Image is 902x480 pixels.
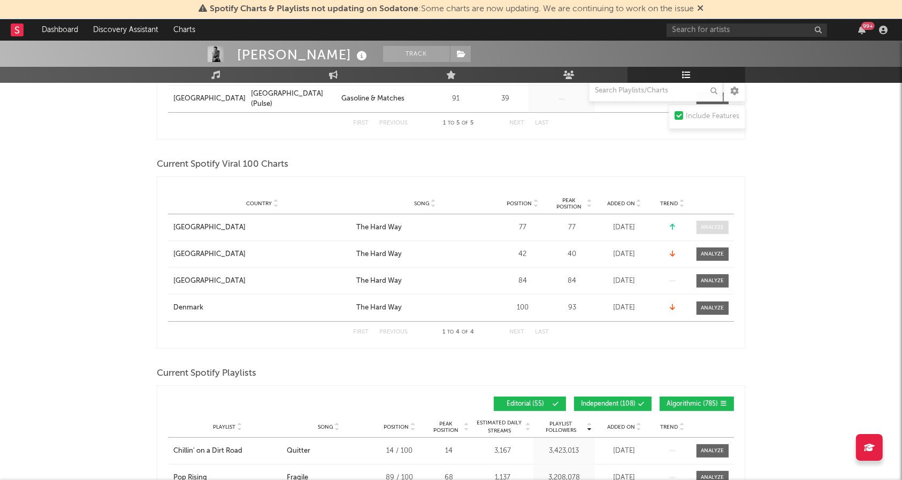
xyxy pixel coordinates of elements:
span: Song [414,200,430,207]
a: Gasoline & Matches [341,94,426,104]
span: Playlist [213,424,235,430]
button: Last [535,120,549,126]
button: Algorithmic(785) [660,397,734,411]
span: Song [318,424,333,430]
span: Dismiss [697,5,704,13]
span: to [448,121,455,126]
button: Track [383,46,450,62]
div: 84 [499,276,547,287]
div: 99 + [861,22,875,30]
a: Chillin' on a Dirt Road [173,446,281,456]
button: First [353,329,369,335]
a: [GEOGRAPHIC_DATA] [173,222,351,233]
div: The Hard Way [356,276,402,287]
span: Peak Position [552,197,586,210]
div: 77 [552,222,592,233]
a: The Hard Way [356,303,493,313]
span: : Some charts are now updating. We are continuing to work on the issue [210,5,694,13]
span: of [462,330,469,335]
a: [GEOGRAPHIC_DATA] [173,94,246,104]
div: Denmark [173,303,203,313]
input: Search Playlists/Charts [589,80,723,102]
div: 1 5 5 [429,117,488,130]
button: Next [509,120,524,126]
span: to [448,330,454,335]
div: Include Features [686,110,739,123]
div: 3,167 [475,446,531,456]
input: Search for artists [667,24,827,37]
button: Editorial(55) [494,397,566,411]
div: The Hard Way [356,303,402,313]
button: Last [535,329,549,335]
span: Algorithmic ( 785 ) [667,401,718,407]
div: [PERSON_NAME] [237,46,370,64]
span: Added On [607,424,635,430]
span: Playlist Followers [536,421,586,433]
div: [GEOGRAPHIC_DATA] [173,276,246,287]
a: The Hard Way [356,249,493,260]
span: Peak Position [429,421,463,433]
div: [GEOGRAPHIC_DATA] [173,222,246,233]
a: [GEOGRAPHIC_DATA] [173,276,351,287]
div: 14 [429,446,469,456]
span: Position [507,200,532,207]
div: The Hard Way [356,249,402,260]
div: Gasoline & Matches [341,94,404,104]
span: Added On [607,200,635,207]
button: Previous [379,329,408,335]
span: Independent ( 108 ) [581,401,636,407]
div: [GEOGRAPHIC_DATA] [173,249,246,260]
div: 14 / 100 [376,446,424,456]
span: Trend [661,200,678,207]
a: [GEOGRAPHIC_DATA] (Pulse) [251,89,336,110]
a: Dashboard [34,19,86,41]
span: Editorial ( 55 ) [501,401,550,407]
span: Estimated Daily Streams [475,419,524,435]
div: [DATE] [598,249,651,260]
div: Quitter [287,446,310,456]
div: 3,423,013 [536,446,592,456]
button: First [353,120,369,126]
div: 93 [552,303,592,313]
a: [GEOGRAPHIC_DATA] [173,249,351,260]
div: Chillin' on a Dirt Road [173,446,242,456]
div: [DATE] [598,303,651,313]
span: Trend [661,424,678,430]
a: Denmark [173,303,351,313]
div: 91 [432,94,480,104]
button: Next [509,329,524,335]
div: 39 [485,94,525,104]
div: The Hard Way [356,222,402,233]
span: Position [384,424,409,430]
a: The Hard Way [356,276,493,287]
a: The Hard Way [356,222,493,233]
div: 100 [499,303,547,313]
div: 84 [552,276,592,287]
span: Spotify Charts & Playlists not updating on Sodatone [210,5,418,13]
div: 42 [499,249,547,260]
div: [DATE] [598,222,651,233]
a: Discovery Assistant [86,19,166,41]
div: 1 4 4 [429,326,488,339]
a: Charts [166,19,203,41]
div: [DATE] [598,276,651,287]
span: of [462,121,469,126]
div: 77 [499,222,547,233]
div: [DATE] [598,446,651,456]
button: Independent(108) [574,397,652,411]
span: Current Spotify Playlists [157,367,256,380]
button: 99+ [858,26,866,34]
div: 40 [552,249,592,260]
span: Current Spotify Viral 100 Charts [157,158,288,171]
span: Country [246,200,272,207]
button: Previous [379,120,408,126]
